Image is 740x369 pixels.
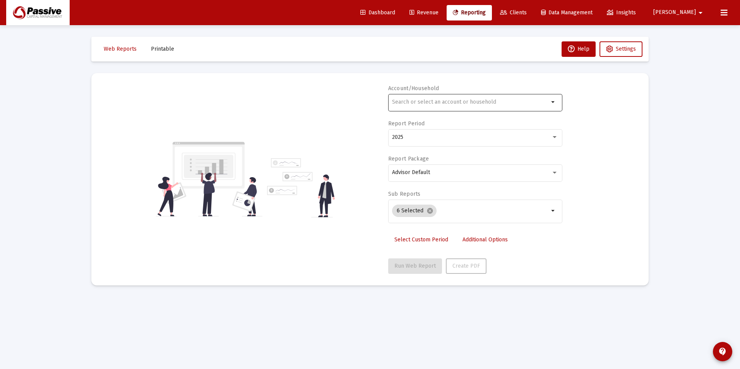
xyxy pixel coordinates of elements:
[151,46,174,52] span: Printable
[644,5,714,20] button: [PERSON_NAME]
[388,85,439,92] label: Account/Household
[392,205,437,217] mat-chip: 6 Selected
[462,236,508,243] span: Additional Options
[653,9,696,16] span: [PERSON_NAME]
[409,9,439,16] span: Revenue
[601,5,642,20] a: Insights
[541,9,593,16] span: Data Management
[388,120,425,127] label: Report Period
[562,41,596,57] button: Help
[104,46,137,52] span: Web Reports
[568,46,589,52] span: Help
[360,9,395,16] span: Dashboard
[696,5,705,20] mat-icon: arrow_drop_down
[494,5,533,20] a: Clients
[452,263,480,269] span: Create PDF
[427,207,433,214] mat-icon: cancel
[500,9,527,16] span: Clients
[392,169,430,176] span: Advisor Default
[446,258,486,274] button: Create PDF
[354,5,401,20] a: Dashboard
[549,97,558,107] mat-icon: arrow_drop_down
[447,5,492,20] a: Reporting
[392,203,549,219] mat-chip-list: Selection
[403,5,445,20] a: Revenue
[388,258,442,274] button: Run Web Report
[616,46,636,52] span: Settings
[607,9,636,16] span: Insights
[392,134,403,140] span: 2025
[156,141,262,217] img: reporting
[394,236,448,243] span: Select Custom Period
[145,41,180,57] button: Printable
[394,263,436,269] span: Run Web Report
[388,155,429,162] label: Report Package
[549,206,558,215] mat-icon: arrow_drop_down
[453,9,486,16] span: Reporting
[718,347,727,356] mat-icon: contact_support
[98,41,143,57] button: Web Reports
[535,5,599,20] a: Data Management
[12,5,64,20] img: Dashboard
[267,158,335,217] img: reporting-alt
[388,191,421,197] label: Sub Reports
[392,99,549,105] input: Search or select an account or household
[600,41,642,57] button: Settings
